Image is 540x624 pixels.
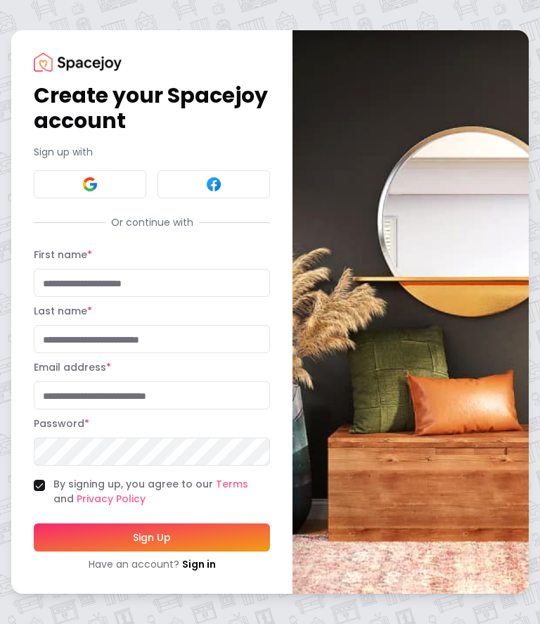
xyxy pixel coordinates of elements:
img: Google signin [82,176,98,193]
h1: Create your Spacejoy account [34,83,270,134]
div: Have an account? [34,557,270,571]
a: Privacy Policy [77,492,146,506]
label: Last name [34,304,92,318]
img: banner [292,30,529,594]
label: First name [34,248,92,262]
img: Spacejoy Logo [34,53,122,72]
button: Sign Up [34,523,270,552]
a: Terms [216,477,248,491]
a: Sign in [182,557,216,571]
label: Password [34,416,89,431]
span: Or continue with [105,215,199,229]
p: Sign up with [34,145,270,159]
label: Email address [34,360,111,374]
label: By signing up, you agree to our and [53,477,270,507]
img: Facebook signin [205,176,222,193]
